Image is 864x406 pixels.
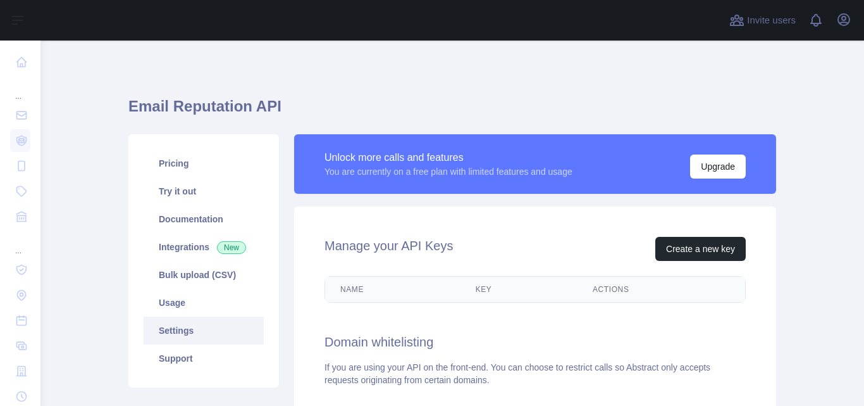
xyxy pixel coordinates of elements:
[460,277,577,302] th: Key
[144,149,264,177] a: Pricing
[727,10,798,30] button: Invite users
[144,317,264,345] a: Settings
[655,237,746,261] button: Create a new key
[690,155,746,179] button: Upgrade
[747,13,796,28] span: Invite users
[324,237,453,261] h2: Manage your API Keys
[144,233,264,261] a: Integrations New
[144,177,264,205] a: Try it out
[325,277,460,302] th: Name
[324,150,572,165] div: Unlock more calls and features
[10,231,30,256] div: ...
[324,165,572,178] div: You are currently on a free plan with limited features and usage
[144,261,264,289] a: Bulk upload (CSV)
[10,76,30,101] div: ...
[144,345,264,372] a: Support
[144,289,264,317] a: Usage
[144,205,264,233] a: Documentation
[577,277,745,302] th: Actions
[128,96,776,127] h1: Email Reputation API
[324,361,746,386] div: If you are using your API on the front-end. You can choose to restrict calls so Abstract only acc...
[217,241,246,254] span: New
[324,333,746,351] h2: Domain whitelisting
